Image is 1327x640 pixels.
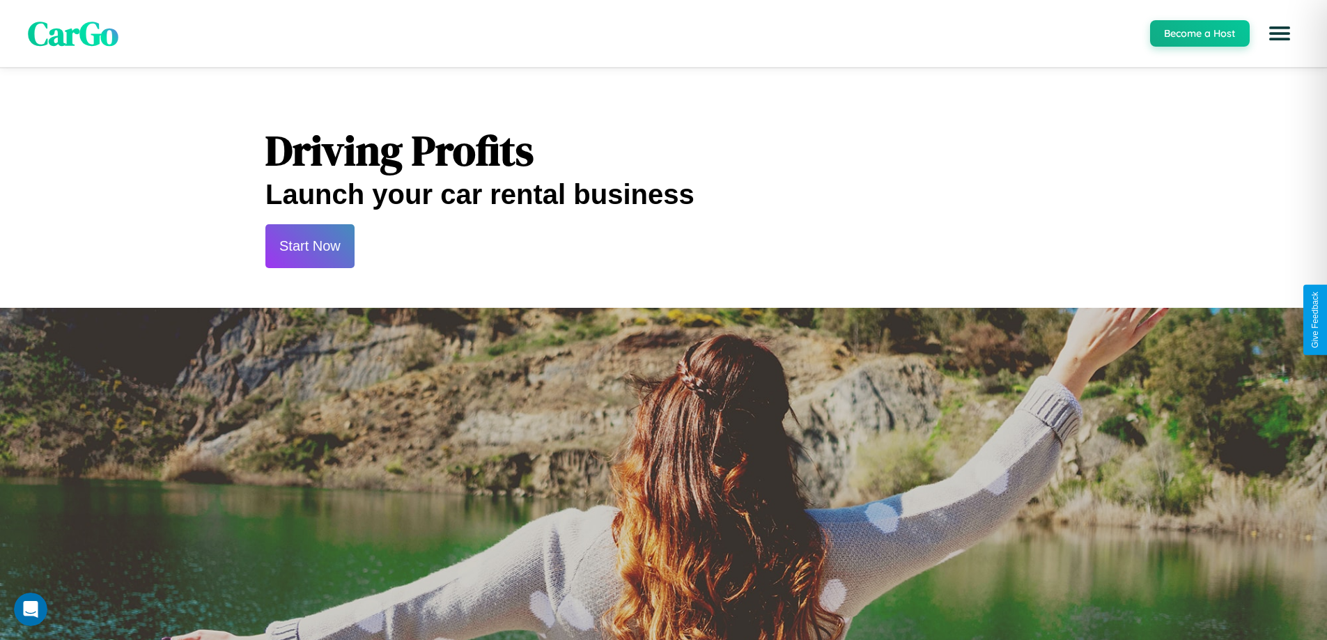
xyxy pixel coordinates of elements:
[265,224,355,268] button: Start Now
[1150,20,1250,47] button: Become a Host
[1260,14,1299,53] button: Open menu
[28,10,118,56] span: CarGo
[265,179,1062,210] h2: Launch your car rental business
[265,122,1062,179] h1: Driving Profits
[1310,292,1320,348] div: Give Feedback
[14,593,47,626] iframe: Intercom live chat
